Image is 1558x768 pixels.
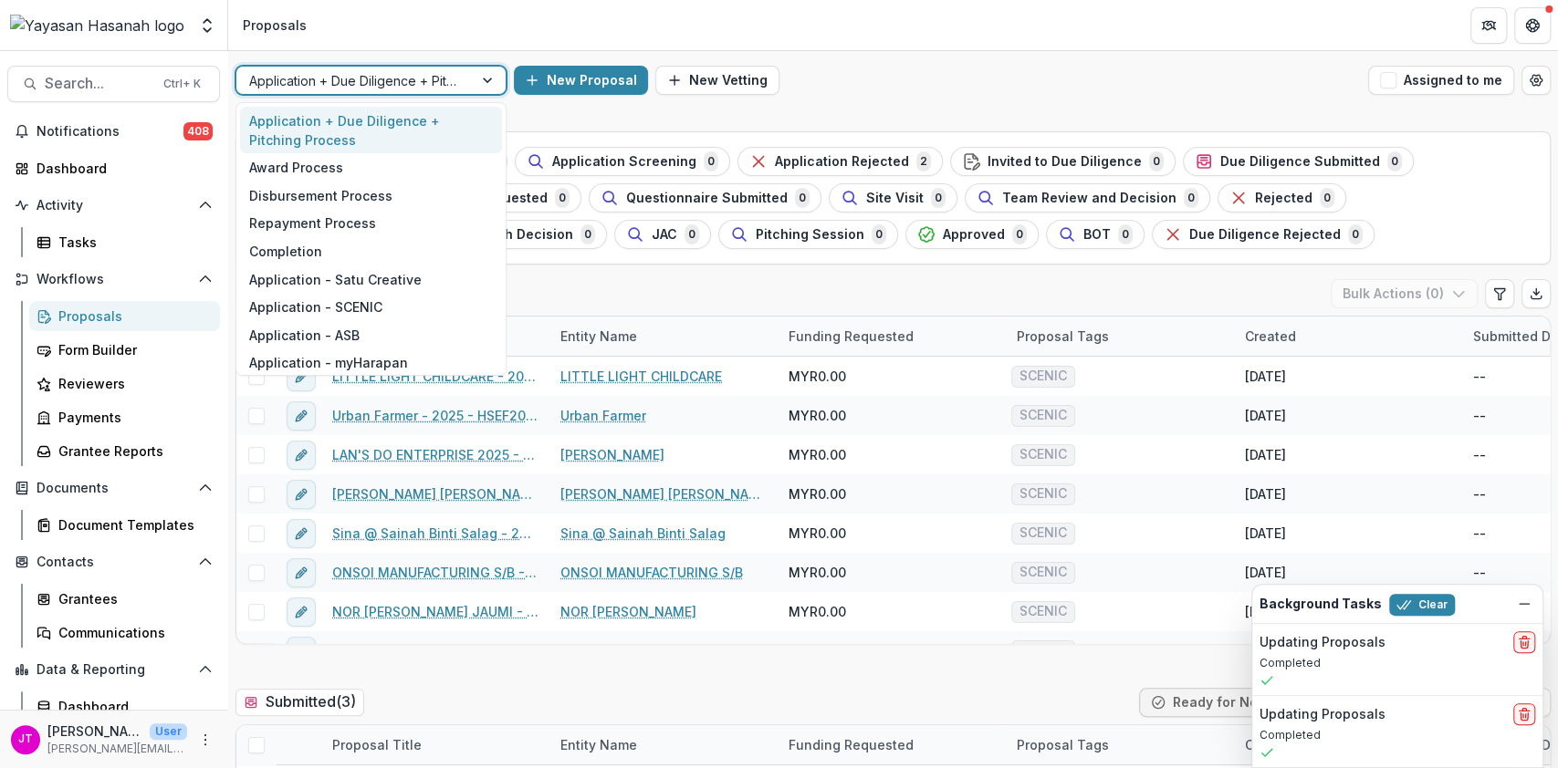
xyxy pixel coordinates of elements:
span: 0 [1149,151,1164,171]
button: New Proposal [514,66,648,95]
button: Partners [1470,7,1507,44]
div: Award Process [240,153,502,182]
div: Application - ASB [240,321,502,349]
button: Pitching Session0 [718,220,898,249]
button: JAC0 [614,220,711,249]
a: ReWood [560,641,612,660]
div: Created [1234,725,1462,764]
div: Funding Requested [778,327,925,346]
button: Open table manager [1521,66,1551,95]
button: Open Workflows [7,265,220,294]
a: Sina @ Sainah Binti Salag - 2025 - HSEF2025 - SCENIC [332,524,539,543]
span: 0 [872,224,886,244]
a: Proposals [29,301,220,331]
div: Proposal Tags [1006,725,1234,764]
a: Dashboard [29,691,220,721]
button: Ready for Next Stage [1139,688,1323,717]
h2: Submitted ( 3 ) [235,689,364,715]
span: Documents [37,481,191,496]
a: LAN'S DO ENTERPRISE 2025 - HSEF2025 - SCENIC [332,445,539,464]
div: [DATE] [1245,484,1286,503]
a: Dashboard [7,153,220,183]
div: Funding Requested [778,735,925,754]
p: [PERSON_NAME] [47,721,142,741]
button: Search... [7,66,220,102]
div: Reviewers [58,374,205,393]
button: edit [287,519,316,548]
button: Dismiss [1513,593,1535,615]
a: ReWood - 2025 - HSEF2025 - SCENIC [332,641,539,660]
div: Created [1234,735,1307,754]
button: Export table data [1521,279,1551,308]
div: -- [1473,524,1486,543]
div: Grantee Reports [58,441,205,461]
span: Invited to Due Diligence [988,154,1142,170]
span: MYR0.00 [789,445,846,464]
p: Completed [1260,727,1535,743]
div: [DATE] [1245,602,1286,621]
span: MYR0.00 [789,563,846,582]
button: Open entity switcher [194,7,220,44]
div: [DATE] [1245,641,1286,660]
span: MYR0.00 [789,524,846,543]
span: 0 [795,188,810,208]
span: Team Review and Decision [1002,191,1176,206]
button: Open Contacts [7,547,220,576]
div: Application + Due Diligence + Pitching Process [240,107,502,154]
div: Payments [58,408,205,427]
div: [DATE] [1245,445,1286,464]
div: Document Templates [58,515,205,534]
span: Application Screening [552,154,696,170]
span: 0 [1012,224,1027,244]
span: MYR0.00 [789,602,846,621]
img: Yayasan Hasanah logo [10,15,184,36]
a: Communications [29,618,220,648]
button: Assigned to me [1368,66,1514,95]
a: LITTLE LIGHT CHILDCARE - 2025 - HSEF2025 - SCENIC [332,367,539,386]
nav: breadcrumb [235,12,314,38]
div: Repayment Process [240,210,502,238]
div: Funding Requested [778,725,1006,764]
a: ONSOI MANUFACTURING S/B - 2025 - HSEF2025 - SCENIC [332,563,539,582]
h2: Updating Proposals [1260,707,1385,722]
a: Document Templates [29,510,220,540]
div: Created [1234,317,1462,356]
a: Sina @ Sainah Binti Salag [560,524,726,543]
button: New Vetting [655,66,779,95]
a: Payments [29,402,220,432]
div: Entity Name [549,317,778,356]
span: 0 [685,224,699,244]
div: Communications [58,623,205,642]
span: Site Visit [866,191,924,206]
div: -- [1473,406,1486,425]
h2: Background Tasks [1260,597,1382,612]
span: Contacts [37,555,191,570]
div: Funding Requested [778,317,1006,356]
span: Search... [45,75,152,92]
span: 0 [1320,188,1334,208]
div: Proposal Title [321,725,549,764]
span: Data & Reporting [37,662,191,678]
button: Application Screening0 [515,147,730,176]
span: 0 [1348,224,1363,244]
a: Urban Farmer [560,406,646,425]
span: MYR0.00 [789,367,846,386]
button: Open Documents [7,473,220,503]
div: Grantees [58,589,205,608]
span: Due Diligence Submitted [1220,154,1380,170]
button: Due Diligence Submitted0 [1183,147,1414,176]
span: 408 [183,122,213,140]
span: Application Rejected [775,154,909,170]
span: Activity [37,198,191,213]
span: 0 [555,188,570,208]
a: NOR [PERSON_NAME] JAUMI - 2025 - HSEF2025 - SCENIC [332,602,539,621]
button: Due Diligence Rejected0 [1152,220,1375,249]
div: Josselyn Tan [18,733,33,745]
div: [DATE] [1245,524,1286,543]
a: Urban Farmer - 2025 - HSEF2025 - SCENIC [332,406,539,425]
a: [PERSON_NAME] [PERSON_NAME] - 2025 - HSEF2025 - SCENIC [332,484,539,503]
